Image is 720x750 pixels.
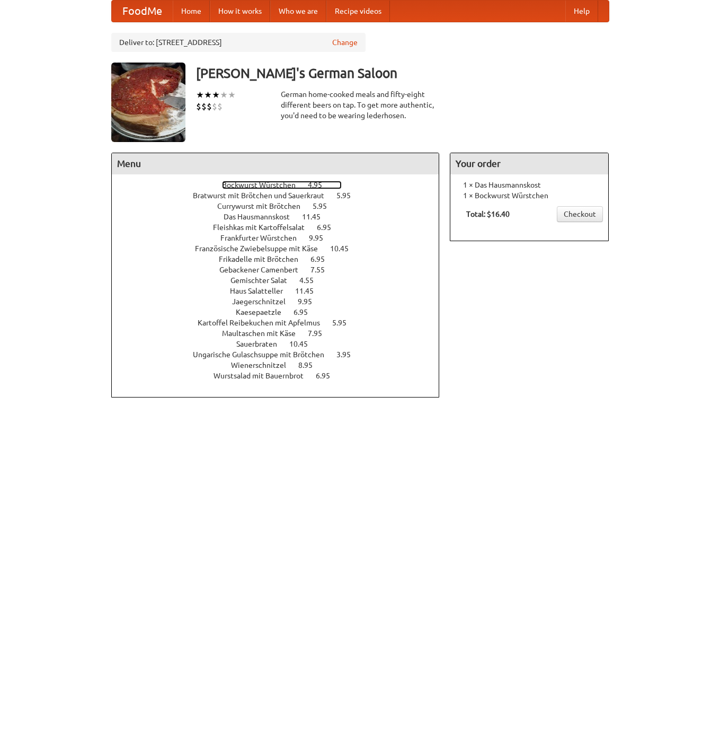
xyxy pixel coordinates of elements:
[213,223,315,232] span: Fleishkas mit Kartoffelsalat
[193,191,370,200] a: Bratwurst mit Brötchen und Sauerkraut 5.95
[111,33,366,52] div: Deliver to: [STREET_ADDRESS]
[228,89,236,101] li: ★
[193,350,335,359] span: Ungarische Gulaschsuppe mit Brötchen
[289,340,318,348] span: 10.45
[236,340,288,348] span: Sauerbraten
[332,319,357,327] span: 5.95
[230,276,333,285] a: Gemischter Salat 4.55
[219,255,344,263] a: Frikadelle mit Brötchen 6.95
[219,266,344,274] a: Gebackener Camenbert 7.55
[298,297,323,306] span: 9.95
[466,210,510,218] b: Total: $16.40
[308,329,333,338] span: 7.95
[198,319,366,327] a: Kartoffel Reibekuchen mit Apfelmus 5.95
[207,101,212,112] li: $
[326,1,390,22] a: Recipe videos
[302,213,331,221] span: 11.45
[230,276,298,285] span: Gemischter Salat
[112,1,173,22] a: FoodMe
[310,266,335,274] span: 7.55
[222,329,306,338] span: Maultaschen mit Käse
[224,213,340,221] a: Das Hausmannskost 11.45
[313,202,337,210] span: 5.95
[224,213,300,221] span: Das Hausmannskost
[295,287,324,295] span: 11.45
[222,181,306,189] span: Bockwurst Würstchen
[220,234,307,242] span: Frankfurter Würstchen
[231,361,297,369] span: Wienerschnitzel
[212,101,217,112] li: $
[317,223,342,232] span: 6.95
[210,1,270,22] a: How it works
[222,181,342,189] a: Bockwurst Würstchen 4.95
[565,1,598,22] a: Help
[217,101,223,112] li: $
[298,361,323,369] span: 8.95
[236,308,292,316] span: Kaesepaetzle
[231,361,332,369] a: Wienerschnitzel 8.95
[111,63,185,142] img: angular.jpg
[230,287,333,295] a: Haus Salatteller 11.45
[330,244,359,253] span: 10.45
[332,37,358,48] a: Change
[196,89,204,101] li: ★
[308,181,333,189] span: 4.95
[236,340,327,348] a: Sauerbraten 10.45
[232,297,332,306] a: Jaegerschnitzel 9.95
[214,372,314,380] span: Wurstsalad mit Bauernbrot
[193,350,370,359] a: Ungarische Gulaschsuppe mit Brötchen 3.95
[336,350,361,359] span: 3.95
[195,244,328,253] span: Französische Zwiebelsuppe mit Käse
[196,63,609,84] h3: [PERSON_NAME]'s German Saloon
[112,153,439,174] h4: Menu
[220,89,228,101] li: ★
[214,372,350,380] a: Wurstsalad mit Bauernbrot 6.95
[212,89,220,101] li: ★
[219,255,309,263] span: Frikadelle mit Brötchen
[456,180,603,190] li: 1 × Das Hausmannskost
[557,206,603,222] a: Checkout
[310,255,335,263] span: 6.95
[193,191,335,200] span: Bratwurst mit Brötchen und Sauerkraut
[230,287,294,295] span: Haus Salatteller
[173,1,210,22] a: Home
[299,276,324,285] span: 4.55
[270,1,326,22] a: Who we are
[456,190,603,201] li: 1 × Bockwurst Würstchen
[232,297,296,306] span: Jaegerschnitzel
[198,319,331,327] span: Kartoffel Reibekuchen mit Apfelmus
[281,89,440,121] div: German home-cooked meals and fifty-eight different beers on tap. To get more authentic, you'd nee...
[195,244,368,253] a: Französische Zwiebelsuppe mit Käse 10.45
[316,372,341,380] span: 6.95
[450,153,608,174] h4: Your order
[217,202,346,210] a: Currywurst mit Brötchen 5.95
[220,234,343,242] a: Frankfurter Würstchen 9.95
[213,223,351,232] a: Fleishkas mit Kartoffelsalat 6.95
[196,101,201,112] li: $
[309,234,334,242] span: 9.95
[219,266,309,274] span: Gebackener Camenbert
[204,89,212,101] li: ★
[236,308,327,316] a: Kaesepaetzle 6.95
[222,329,342,338] a: Maultaschen mit Käse 7.95
[201,101,207,112] li: $
[217,202,311,210] span: Currywurst mit Brötchen
[336,191,361,200] span: 5.95
[294,308,318,316] span: 6.95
